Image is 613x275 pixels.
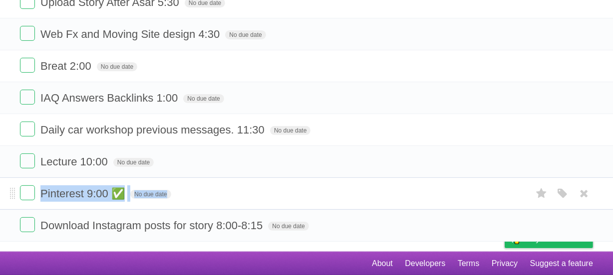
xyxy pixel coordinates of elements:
[40,60,94,72] span: Breat 2:00
[405,254,445,273] a: Developers
[183,94,224,103] span: No due date
[40,124,267,136] span: Daily car workshop previous messages. 11:30
[40,28,222,40] span: Web Fx and Moving Site design 4:30
[526,230,588,248] span: Buy me a coffee
[458,254,480,273] a: Terms
[20,122,35,137] label: Done
[20,185,35,200] label: Done
[270,126,310,135] span: No due date
[492,254,518,273] a: Privacy
[40,155,110,168] span: Lecture 10:00
[113,158,154,167] span: No due date
[530,254,593,273] a: Suggest a feature
[40,219,265,232] span: Download Instagram posts for story 8:00-8:15
[20,217,35,232] label: Done
[40,187,127,200] span: Pinterest 9:00 ✅
[20,153,35,168] label: Done
[20,58,35,73] label: Done
[97,62,137,71] span: No due date
[532,185,551,202] label: Star task
[268,222,308,231] span: No due date
[20,26,35,41] label: Done
[40,92,180,104] span: IAQ Answers Backlinks 1:00
[225,30,266,39] span: No due date
[20,90,35,105] label: Done
[130,190,171,199] span: No due date
[372,254,393,273] a: About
